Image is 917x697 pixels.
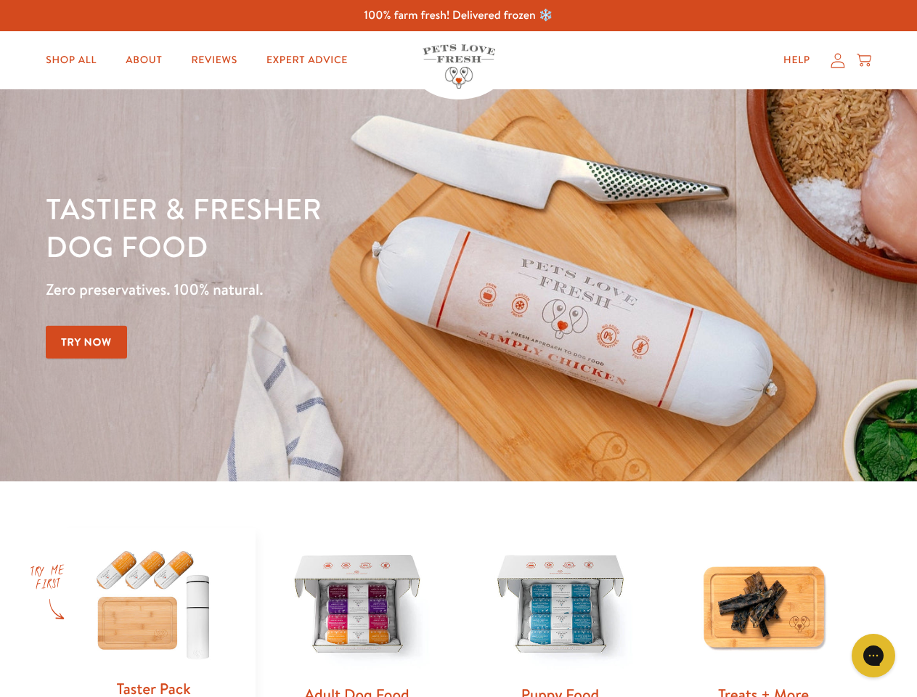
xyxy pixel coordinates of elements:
[46,326,127,359] a: Try Now
[844,629,902,682] iframe: Gorgias live chat messenger
[423,44,495,89] img: Pets Love Fresh
[114,46,174,75] a: About
[46,189,596,265] h1: Tastier & fresher dog food
[772,46,822,75] a: Help
[255,46,359,75] a: Expert Advice
[46,277,596,303] p: Zero preservatives. 100% natural.
[34,46,108,75] a: Shop All
[179,46,248,75] a: Reviews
